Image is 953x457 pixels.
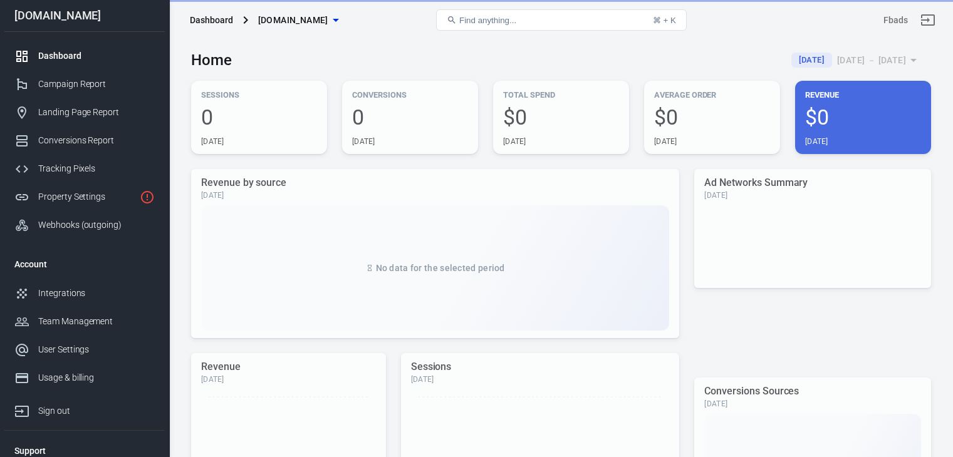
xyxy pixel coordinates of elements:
a: Sign out [913,5,943,35]
a: Sign out [4,392,165,425]
div: Integrations [38,287,155,300]
li: Account [4,249,165,279]
h3: Home [191,51,232,69]
a: Integrations [4,279,165,307]
a: Property Settings [4,183,165,211]
div: Tracking Pixels [38,162,155,175]
button: [DOMAIN_NAME] [253,9,343,32]
div: Webhooks (outgoing) [38,218,155,232]
div: Landing Page Report [38,106,155,119]
div: [DOMAIN_NAME] [4,10,165,21]
a: User Settings [4,336,165,364]
span: Find anything... [459,16,516,25]
a: Dashboard [4,42,165,70]
div: Conversions Report [38,134,155,147]
a: Usage & billing [4,364,165,392]
div: User Settings [38,343,155,356]
div: Dashboard [190,14,233,26]
div: Dashboard [38,49,155,63]
button: Find anything...⌘ + K [436,9,687,31]
div: Team Management [38,315,155,328]
div: Campaign Report [38,78,155,91]
a: Conversions Report [4,126,165,155]
svg: Property is not installed yet [140,190,155,205]
div: ⌘ + K [653,16,676,25]
a: Webhooks (outgoing) [4,211,165,239]
div: Property Settings [38,190,135,203]
div: Account id: tR2bt8Tt [883,14,908,27]
span: gaza47.store [258,13,328,28]
a: Landing Page Report [4,98,165,126]
a: Tracking Pixels [4,155,165,183]
div: Sign out [38,404,155,418]
a: Campaign Report [4,70,165,98]
div: Usage & billing [38,371,155,384]
a: Team Management [4,307,165,336]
